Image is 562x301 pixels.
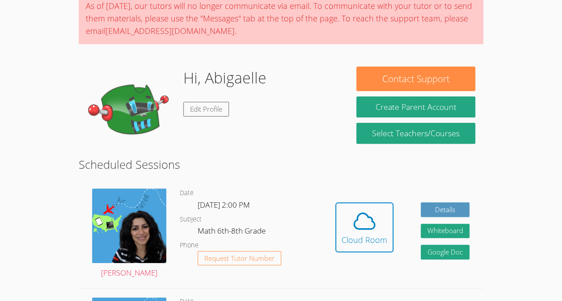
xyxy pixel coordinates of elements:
[342,234,387,246] div: Cloud Room
[198,251,281,266] button: Request Tutor Number
[180,188,194,199] dt: Date
[356,67,475,91] button: Contact Support
[183,67,266,89] h1: Hi, Abigaelle
[421,224,470,238] button: Whiteboard
[198,225,267,240] dd: Math 6th-8th Grade
[356,123,475,144] a: Select Teachers/Courses
[180,214,202,225] dt: Subject
[183,102,229,117] a: Edit Profile
[180,240,199,251] dt: Phone
[92,188,166,280] a: [PERSON_NAME]
[79,156,483,173] h2: Scheduled Sessions
[92,188,166,263] img: air%20tutor%20avatar.png
[335,202,393,252] button: Cloud Room
[198,200,250,210] span: [DATE] 2:00 PM
[356,96,475,117] button: Create Parent Account
[421,202,470,217] a: Details
[87,67,176,156] img: default.png
[204,255,275,262] span: Request Tutor Number
[421,245,470,259] a: Google Doc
